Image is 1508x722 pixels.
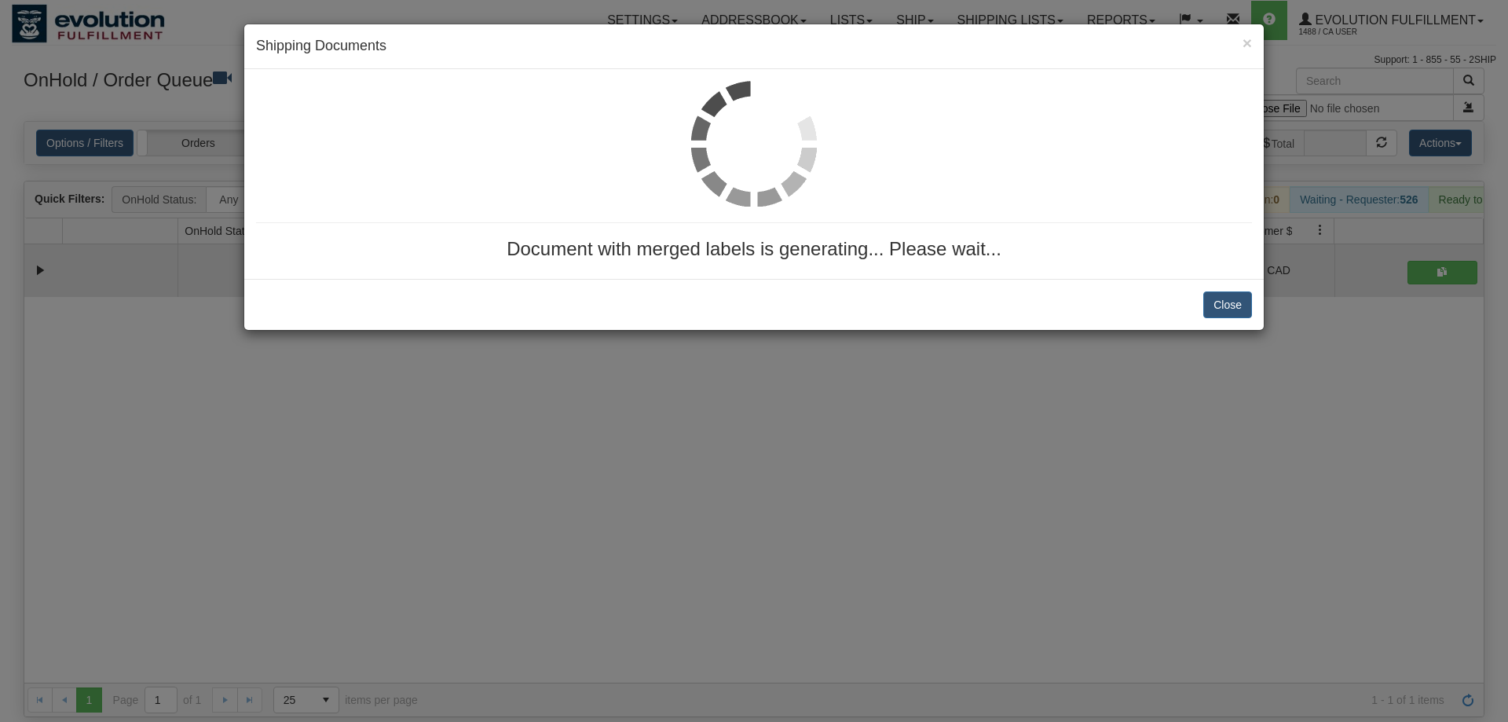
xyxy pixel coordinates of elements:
[691,81,817,207] img: loader.gif
[1243,35,1252,51] button: Close
[256,239,1252,259] h3: Document with merged labels is generating... Please wait...
[1243,34,1252,52] span: ×
[1203,291,1252,318] button: Close
[256,36,1252,57] h4: Shipping Documents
